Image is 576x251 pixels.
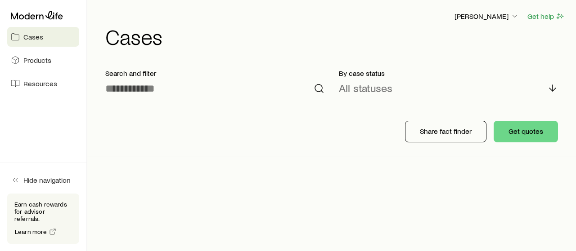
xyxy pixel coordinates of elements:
button: Share fact finder [405,121,486,142]
span: Cases [23,32,43,41]
p: Share fact finder [420,127,472,136]
p: All statuses [339,82,392,94]
div: Earn cash rewards for advisor referrals.Learn more [7,194,79,244]
p: [PERSON_NAME] [454,12,519,21]
p: By case status [339,69,558,78]
span: Learn more [15,229,47,235]
button: Get help [527,11,565,22]
a: Resources [7,74,79,93]
button: Hide navigation [7,170,79,190]
a: Products [7,50,79,70]
button: Get quotes [494,121,558,142]
a: Cases [7,27,79,47]
p: Earn cash rewards for advisor referrals. [14,201,72,222]
span: Resources [23,79,57,88]
span: Products [23,56,51,65]
p: Search and filter [105,69,324,78]
span: Hide navigation [23,176,71,185]
button: [PERSON_NAME] [454,11,520,22]
h1: Cases [105,26,565,47]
